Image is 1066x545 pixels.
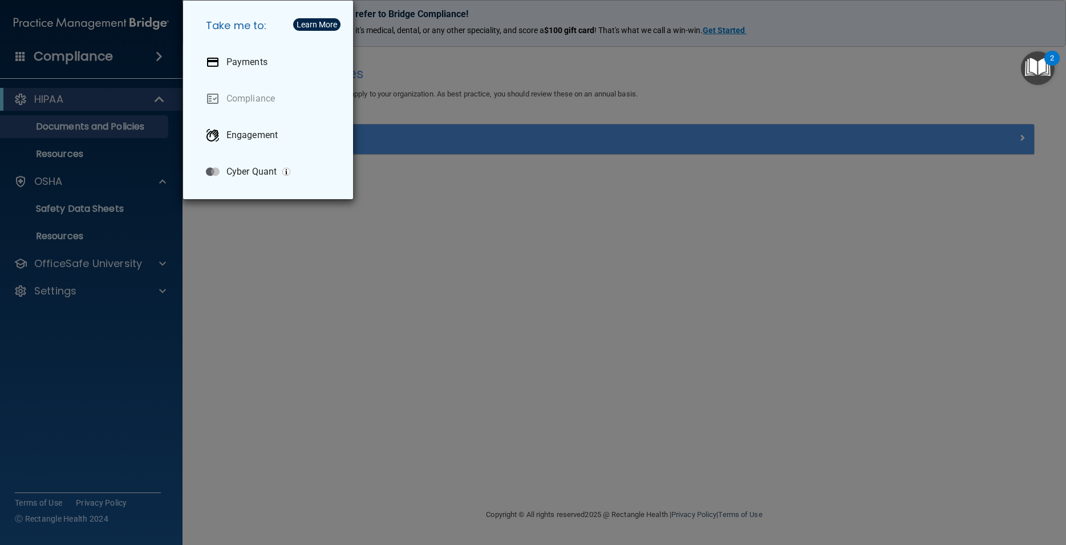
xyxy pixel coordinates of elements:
p: Payments [226,56,267,68]
div: Learn More [297,21,337,29]
a: Cyber Quant [197,156,344,188]
h5: Take me to: [197,10,344,42]
button: Learn More [293,18,341,31]
a: Payments [197,46,344,78]
p: Engagement [226,130,278,141]
a: Engagement [197,119,344,151]
a: Compliance [197,83,344,115]
p: Cyber Quant [226,166,277,177]
button: Open Resource Center, 2 new notifications [1021,51,1055,85]
div: 2 [1050,58,1054,73]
